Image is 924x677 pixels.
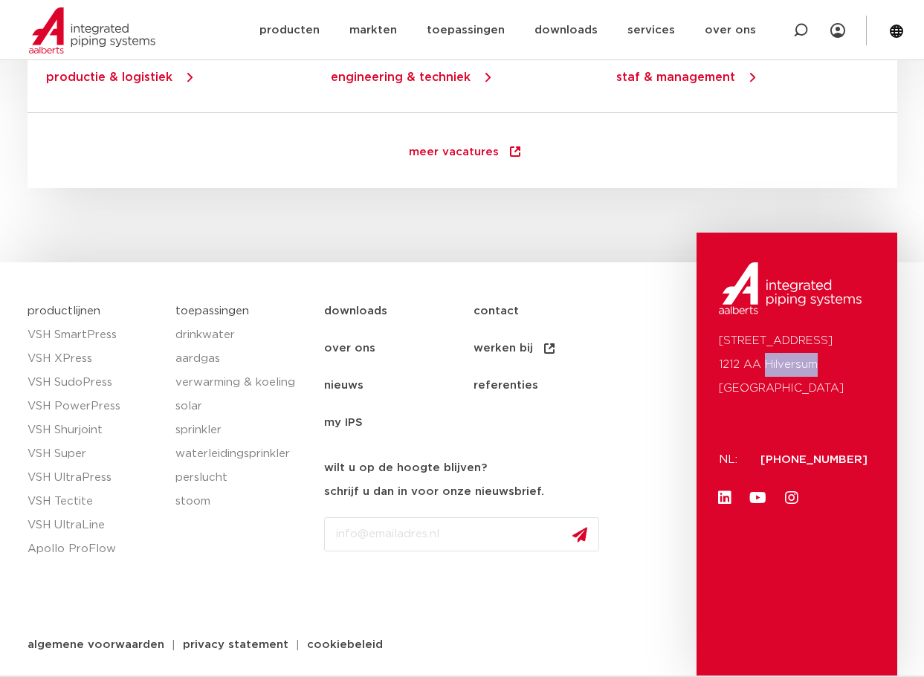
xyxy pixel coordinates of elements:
a: nieuws [324,367,474,404]
a: productlijnen [28,305,100,317]
a: waterleidingsprinkler [175,442,309,466]
a: VSH UltraPress [28,466,161,490]
a: contact [474,293,623,330]
a: aardgas [175,347,309,371]
a: privacy statement [172,639,300,650]
a: VSH Tectite [28,490,161,514]
img: send.svg [572,527,587,542]
span: cookiebeleid [307,639,383,650]
a: sprinkler [175,418,309,442]
a: meer vacatures [379,132,552,173]
a: Apollo ProFlow [28,537,161,561]
strong: schrijf u dan in voor onze nieuwsbrief. [324,486,544,497]
span: algemene voorwaarden [28,639,164,650]
nav: Menu [324,293,689,441]
span: meer vacatures [409,146,499,161]
a: VSH UltraLine [28,514,161,537]
a: staf & management [616,71,734,83]
a: referenties [474,367,623,404]
iframe: reCAPTCHA [324,563,550,621]
p: [STREET_ADDRESS] 1212 AA Hilversum [GEOGRAPHIC_DATA] [719,329,875,401]
a: engineering & techniek [331,71,471,83]
a: over ons [324,330,474,367]
input: info@emailadres.nl [324,517,599,551]
a: [PHONE_NUMBER] [760,454,868,465]
a: verwarming & koeling [175,371,309,395]
a: VSH XPress [28,347,161,371]
a: drinkwater [175,323,309,347]
a: algemene voorwaarden [16,639,175,650]
a: my IPS [324,404,474,441]
p: NL: [719,448,743,472]
strong: wilt u op de hoogte blijven? [324,462,487,473]
a: VSH SmartPress [28,323,161,347]
a: perslucht [175,466,309,490]
a: toepassingen [175,305,249,317]
span: privacy statement [183,639,288,650]
a: VSH SudoPress [28,371,161,395]
a: werken bij [474,330,623,367]
a: VSH Shurjoint [28,418,161,442]
a: downloads [324,293,474,330]
a: VSH PowerPress [28,395,161,418]
a: stoom [175,490,309,514]
a: productie & logistiek [46,71,172,83]
a: cookiebeleid [296,639,394,650]
a: solar [175,395,309,418]
a: VSH Super [28,442,161,466]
